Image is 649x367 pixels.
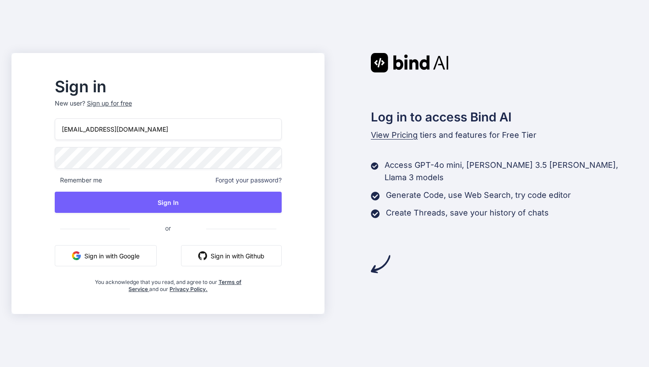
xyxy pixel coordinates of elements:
[55,99,282,118] p: New user?
[170,286,208,292] a: Privacy Policy.
[371,108,638,126] h2: Log in to access Bind AI
[130,217,206,239] span: or
[92,273,244,293] div: You acknowledge that you read, and agree to our and our
[371,129,638,141] p: tiers and features for Free Tier
[72,251,81,260] img: google
[128,279,241,292] a: Terms of Service
[198,251,207,260] img: github
[385,159,637,184] p: Access GPT-4o mini, [PERSON_NAME] 3.5 [PERSON_NAME], Llama 3 models
[386,207,549,219] p: Create Threads, save your history of chats
[55,176,102,185] span: Remember me
[87,99,132,108] div: Sign up for free
[55,79,282,94] h2: Sign in
[55,245,157,266] button: Sign in with Google
[215,176,282,185] span: Forgot your password?
[55,118,282,140] input: Login or Email
[55,192,282,213] button: Sign In
[181,245,282,266] button: Sign in with Github
[371,53,449,72] img: Bind AI logo
[386,189,571,201] p: Generate Code, use Web Search, try code editor
[371,254,390,274] img: arrow
[371,130,418,140] span: View Pricing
